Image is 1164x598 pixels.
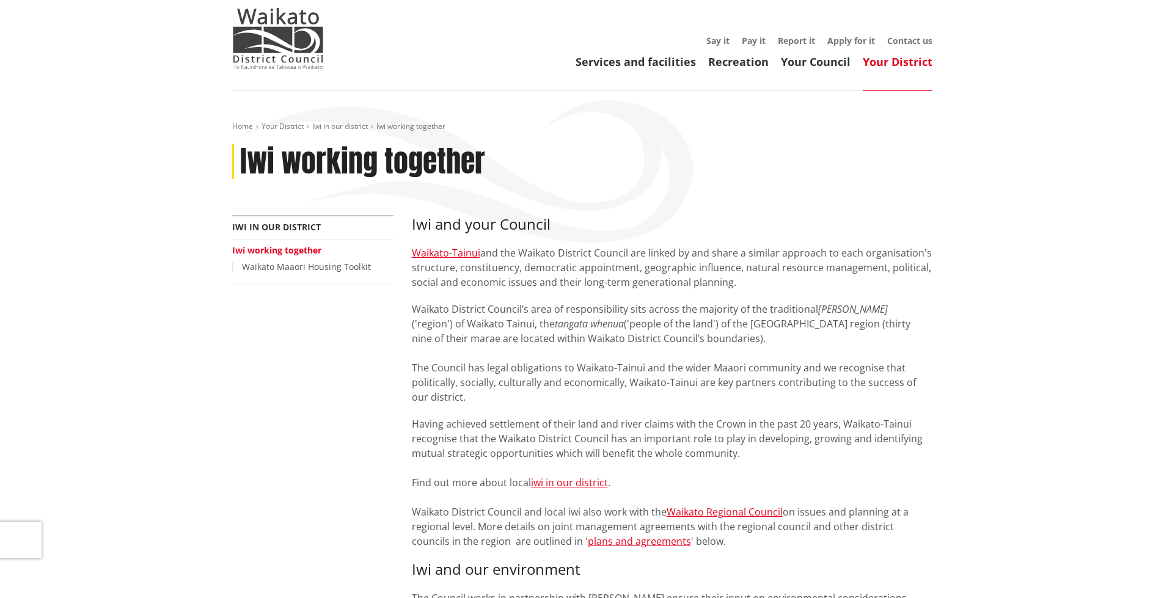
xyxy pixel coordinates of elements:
a: Waikato Regional Council [667,505,783,519]
a: Iwi in our district [312,121,368,131]
a: Report it [778,35,815,46]
span: Iwi working together [376,121,445,131]
a: Pay it [742,35,766,46]
a: Services and facilities [576,54,696,69]
span: and the Waikato District Council are linked by and share a similar approach to each organisation'... [412,246,932,289]
a: Home [232,121,253,131]
h3: Iwi and our environment [412,561,932,578]
a: Your District [262,121,304,131]
nav: breadcrumb [232,122,932,132]
a: Your Council [781,54,851,69]
h1: Iwi working together [240,144,485,180]
a: Iwi in our district [232,221,321,233]
img: Waikato District Council - Te Kaunihera aa Takiwaa o Waikato [232,8,324,69]
h3: Iwi and your Council [412,216,932,233]
a: Waikato-Tainui [412,246,480,260]
em: tangata whenua [555,317,624,330]
a: iwi in our district [531,476,608,489]
a: Say it [706,35,730,46]
span: . Waikato District Council and local iwi also work with the on issues and planning at a regional ... [412,476,909,548]
a: plans and agreements [588,534,691,548]
p: Waikato District Council’s area of responsibility sits across the majority of the traditional ('r... [412,302,932,404]
iframe: Messenger Launcher [1108,547,1152,591]
a: Your District [863,54,932,69]
a: Waikato Maaori Housing Toolkit [242,261,371,272]
p: Having achieved settlement of their land and river claims with the Crown in the past 20 years, Wa... [412,417,932,549]
a: Contact us [887,35,932,46]
span: Find out more about local [412,476,531,489]
a: Recreation [708,54,769,69]
em: [PERSON_NAME] [818,302,888,316]
a: Apply for it [827,35,875,46]
a: Iwi working together [232,244,321,256]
